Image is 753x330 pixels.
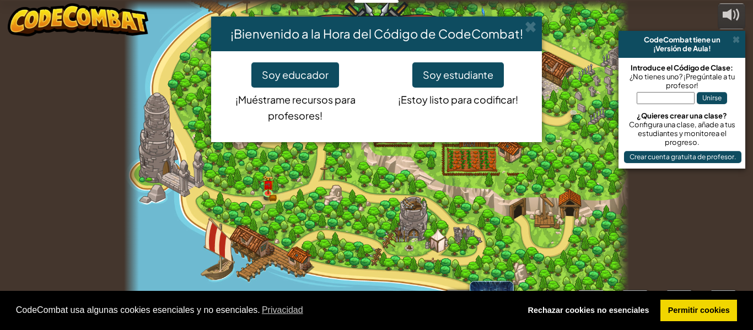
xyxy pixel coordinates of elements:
[660,300,737,322] a: allow cookies
[251,62,339,88] button: Soy educador
[219,25,534,42] h4: ¡Bienvenido a la Hora del Código de CodeCombat!
[260,302,305,318] a: learn more about cookies
[16,302,512,318] span: CodeCombat usa algunas cookies esenciales y no esenciales.
[520,300,657,322] a: deny cookies
[412,62,504,88] button: Soy estudiante
[385,88,531,107] p: ¡Estoy listo para codificar!
[222,88,368,123] p: ¡Muéstrame recursos para profesores!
